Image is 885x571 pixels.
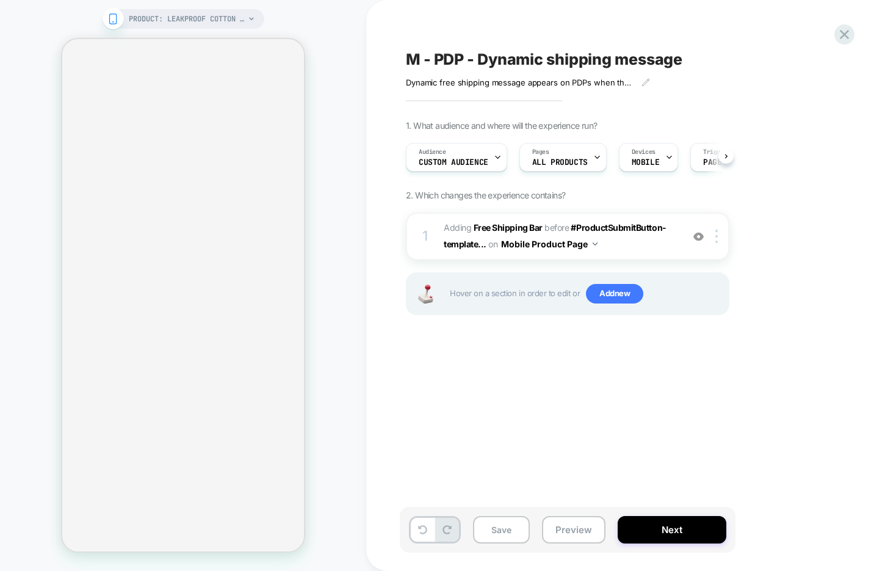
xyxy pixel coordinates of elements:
span: M - PDP - Dynamic shipping message [406,50,682,68]
button: Preview [542,516,605,544]
span: 1. What audience and where will the experience run? [406,120,597,131]
span: BEFORE [544,222,569,233]
span: Custom Audience [419,158,488,167]
span: 2. Which changes the experience contains? [406,190,565,200]
span: MOBILE [632,158,659,167]
span: Dynamic free shipping message appears on PDPs when the cart is $50+ [406,78,632,87]
div: 1 [419,224,432,249]
span: Page Load [703,158,745,167]
span: Hover on a section in order to edit or [450,284,722,304]
span: Adding [444,222,543,233]
img: down arrow [593,242,598,245]
span: PRODUCT: Leakproof Cotton Brief [leak proof] [129,9,245,29]
img: crossed eye [693,231,704,242]
button: Save [473,516,530,544]
button: Mobile Product Page [501,235,598,253]
span: on [488,236,497,252]
span: Add new [586,284,643,304]
span: Devices [632,148,656,156]
span: Trigger [703,148,727,156]
span: Pages [532,148,549,156]
span: Audience [419,148,446,156]
img: close [715,230,718,243]
button: Next [618,516,726,544]
b: Free Shipping Bar [474,222,543,233]
img: Joystick [413,285,438,304]
span: ALL PRODUCTS [532,158,588,167]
